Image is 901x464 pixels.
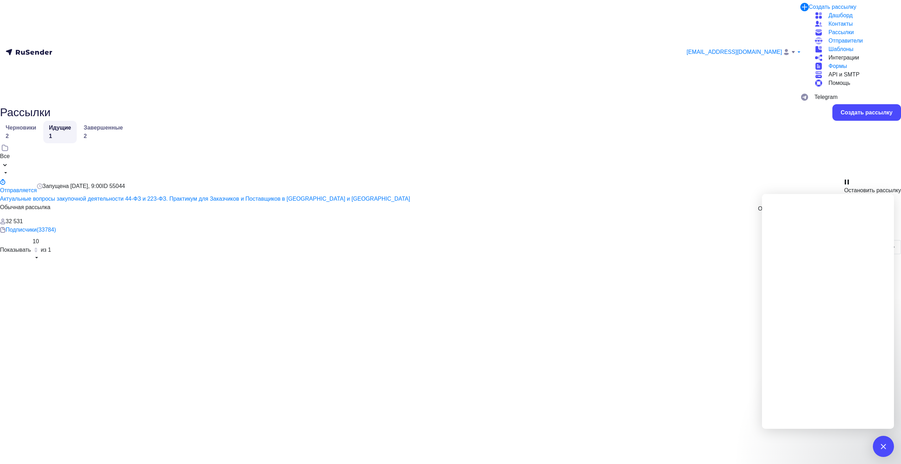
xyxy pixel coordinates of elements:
div: Создать рассылку [809,3,856,11]
div: Остановить рассылку [844,186,901,195]
div: Подписчики [6,226,37,234]
span: Контакты [828,20,853,28]
div: 32 531 [6,217,23,226]
div: Запущена [DATE], 9:00 [37,182,102,190]
span: Интеграции [828,54,859,62]
div: 1 [49,132,71,140]
span: API и SMTP [828,70,859,79]
div: Отправлено [758,205,790,213]
span: Дашборд [828,11,853,20]
a: Рассылки [814,28,895,37]
div: Создать рассылку [841,108,893,117]
a: Формы [814,62,895,70]
a: Подписчики (33784) [6,226,56,234]
span: [EMAIL_ADDRESS][DOMAIN_NAME] [687,48,782,56]
span: 55044 [109,183,125,189]
a: Шаблоны [814,45,895,54]
a: Дашборд [814,11,895,20]
div: 2 [6,132,36,140]
span: Отправители [828,37,863,45]
span: Помощь [828,79,850,87]
div: из 1 [41,246,51,254]
div: 10 [33,237,39,246]
div: (33784) [37,226,56,234]
a: Отправители [814,37,895,45]
span: Telegram [814,93,838,101]
button: 10 [32,237,39,263]
span: ID [102,183,108,189]
a: [EMAIL_ADDRESS][DOMAIN_NAME] [687,48,800,57]
a: Завершенные2 [78,121,128,143]
a: Идущие1 [43,121,77,143]
span: Шаблоны [828,45,853,54]
a: Контакты [814,20,895,28]
div: 2 [84,132,123,140]
span: Рассылки [828,28,854,37]
span: Формы [828,62,847,70]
